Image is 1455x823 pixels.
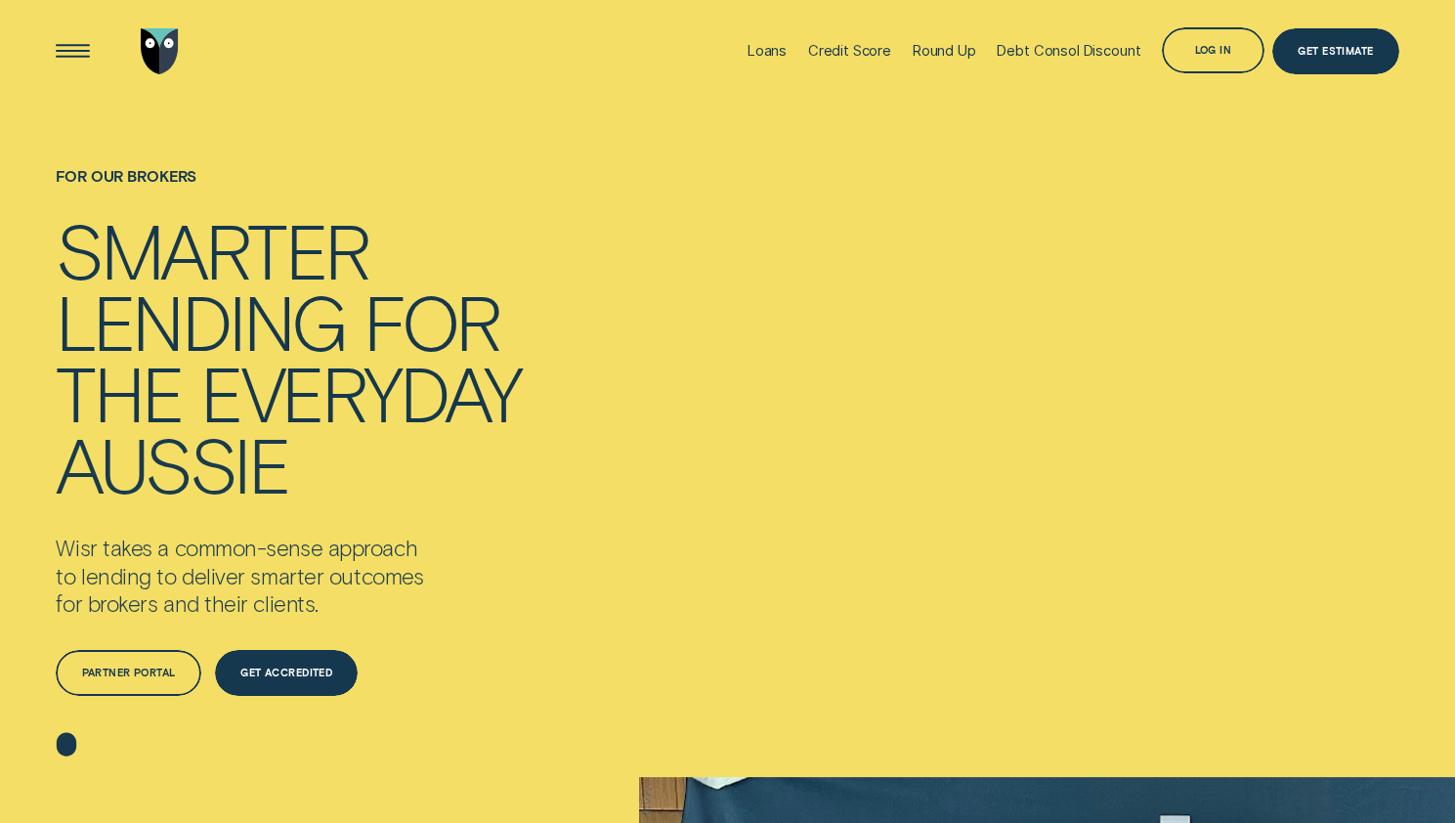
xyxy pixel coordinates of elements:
h4: Smarter lending for the everyday Aussie [56,214,520,498]
a: Get Estimate [1272,28,1398,74]
div: Aussie [56,428,288,499]
div: Round Up [913,42,976,60]
div: Loans [748,42,787,60]
div: the [56,357,182,428]
div: lending [56,285,345,357]
div: everyday [200,357,520,428]
a: Get Accredited [215,650,358,696]
img: Wisr [141,28,179,74]
div: Credit Score [808,42,891,60]
div: Debt Consol Discount [997,42,1140,60]
div: Smarter [56,214,367,285]
button: Log in [1162,27,1263,73]
a: Partner Portal [56,650,200,696]
div: for [364,285,498,357]
p: Wisr takes a common-sense approach to lending to deliver smarter outcomes for brokers and their c... [56,535,498,618]
button: Open Menu [50,28,96,74]
h1: For Our Brokers [56,167,520,214]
